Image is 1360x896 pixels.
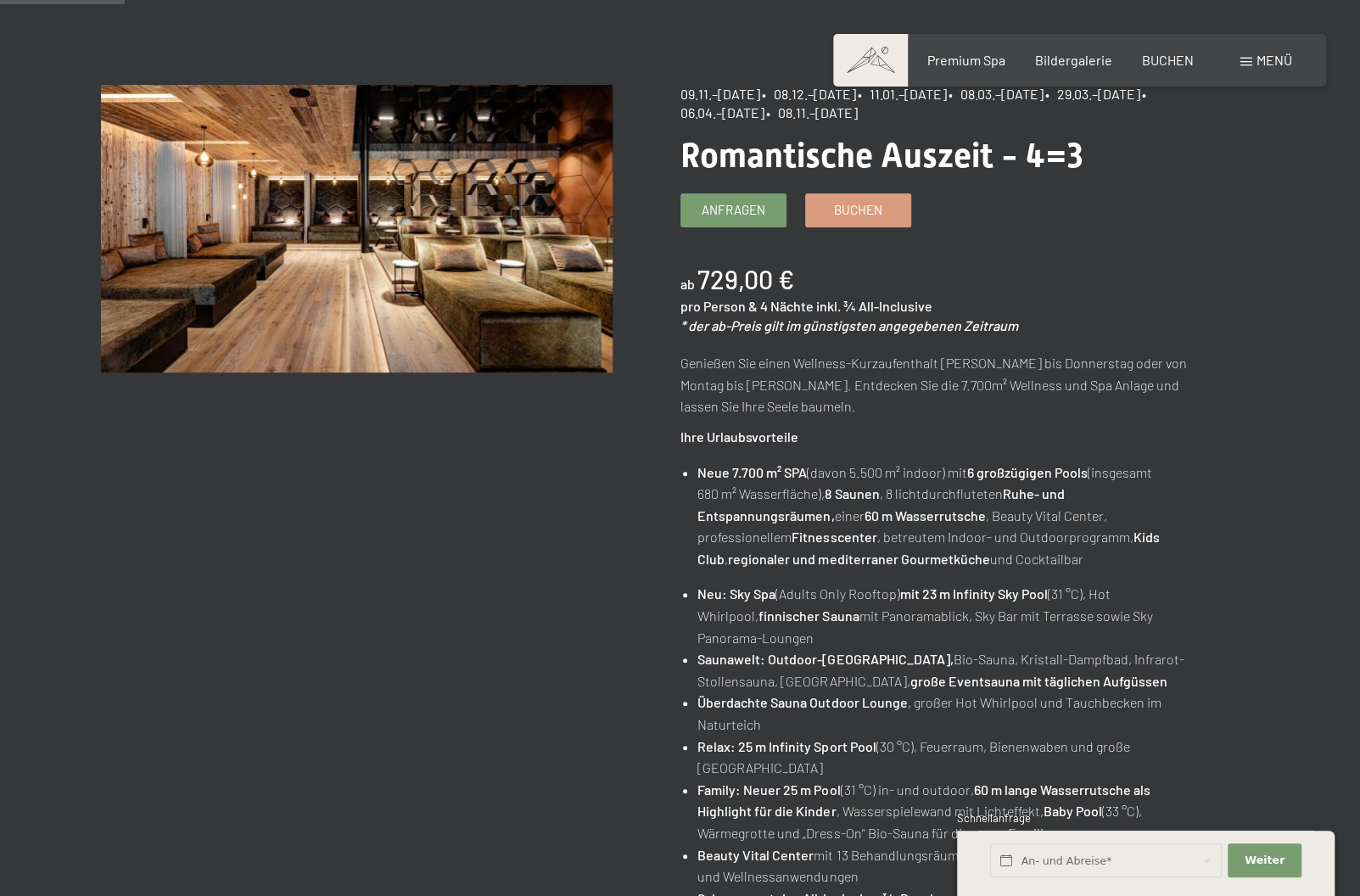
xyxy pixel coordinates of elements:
[926,52,1005,68] a: Premium Spa
[766,104,858,120] span: • 08.11.–[DATE]
[697,529,1159,567] strong: Kids Club
[697,738,876,754] strong: Relax: 25 m Infinity Sport Pool
[697,264,794,294] b: 729,00 €
[680,317,1018,333] em: * der ab-Preis gilt im günstigsten angegebenen Zeitraum
[957,811,1031,825] span: Schnellanfrage
[702,201,765,219] span: Anfragen
[680,298,758,314] span: pro Person &
[697,847,814,863] strong: Beauty Vital Center
[680,352,1192,417] p: Genießen Sie einen Wellness-Kurzaufenthalt [PERSON_NAME] bis Donnerstag oder von Montag bis [PERS...
[697,736,1191,779] li: (30 °C), Feuerraum, Bienenwaben und große [GEOGRAPHIC_DATA]
[680,136,1083,176] span: Romantische Auszeit - 4=3
[697,583,1191,648] li: (Adults Only Rooftop) (31 °C), Hot Whirlpool, mit Panoramablick, Sky Bar mit Terrasse sowie Sky P...
[680,86,760,102] span: 09.11.–[DATE]
[949,86,1044,102] span: • 08.03.–[DATE]
[864,507,985,524] strong: 60 m Wasserrutsche
[680,276,695,292] span: ab
[760,298,814,314] span: 4 Nächte
[1035,52,1112,68] a: Bildergalerie
[758,608,859,624] strong: finnischer Sauna
[806,194,910,227] a: Buchen
[728,551,989,567] strong: regionaler und mediterraner Gourmetküche
[1228,843,1301,878] button: Weiter
[1142,52,1194,68] a: BUCHEN
[697,779,1191,844] li: (31 °C) in- und outdoor, , Wasserspielewand mit Lichteffekt, (33 °C), Wärmegrotte und „Dress-On“ ...
[1256,52,1292,68] span: Menü
[834,201,882,219] span: Buchen
[792,529,876,545] strong: Fitnesscenter
[680,428,798,445] strong: Ihre Urlaubsvorteile
[1043,803,1101,819] strong: Baby Pool
[697,692,1191,735] li: , großer Hot Whirlpool und Tauchbecken im Naturteich
[1045,86,1140,102] span: • 29.03.–[DATE]
[697,844,1191,888] li: mit 13 Behandlungsräumen, Private Spa und über 100 Beauty- und Wellnessanwendungen
[858,86,947,102] span: • 11.01.–[DATE]
[825,485,879,501] strong: 8 Saunen
[697,648,1191,692] li: Bio-Sauna, Kristall-Dampfbad, Infrarot-Stollensauna, [GEOGRAPHIC_DATA],
[909,673,1167,689] strong: große Eventsauna mit täglichen Aufgüssen
[1245,853,1284,868] span: Weiter
[697,694,907,710] strong: Überdachte Sauna Outdoor Lounge
[899,585,1047,602] strong: mit 23 m Infinity Sky Pool
[697,651,953,667] strong: Saunawelt: Outdoor-[GEOGRAPHIC_DATA],
[697,485,1064,524] strong: Ruhe- und Entspannungsräumen,
[697,462,1191,570] li: (davon 5.500 m² indoor) mit (insgesamt 680 m² Wasserfläche), , 8 lichtdurchfluteten einer , Beaut...
[762,86,856,102] span: • 08.12.–[DATE]
[697,585,775,602] strong: Neu: Sky Spa
[101,85,613,372] img: Romantische Auszeit - 4=3
[697,781,840,798] strong: Family: Neuer 25 m Pool
[681,194,786,227] a: Anfragen
[816,298,932,314] span: inkl. ¾ All-Inclusive
[966,464,1087,480] strong: 6 großzügigen Pools
[697,464,807,480] strong: Neue 7.700 m² SPA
